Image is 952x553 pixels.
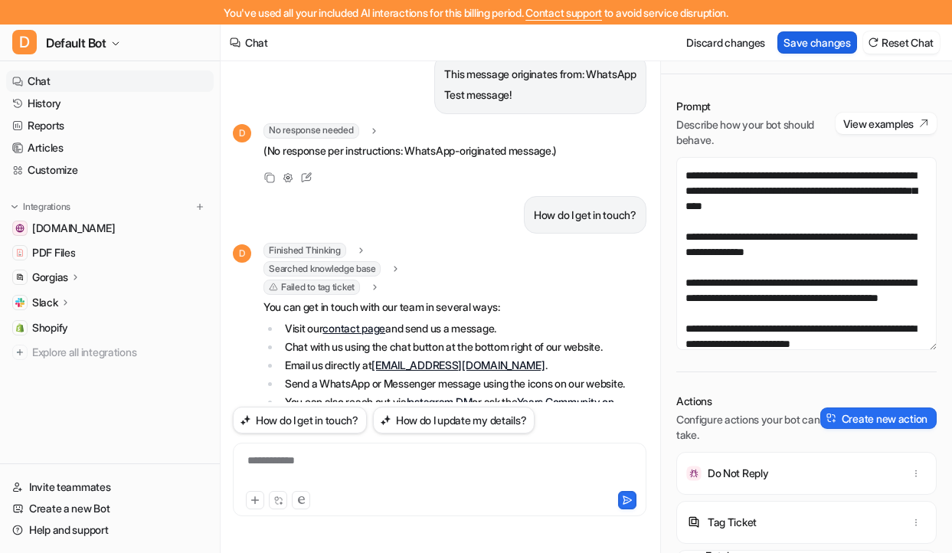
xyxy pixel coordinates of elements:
[407,395,473,408] a: Instagram DM
[6,199,75,214] button: Integrations
[680,31,771,54] button: Discard changes
[263,261,381,276] span: Searched knowledge base
[6,498,214,519] a: Create a new Bot
[15,298,25,307] img: Slack
[6,137,214,159] a: Articles
[686,515,702,530] img: Tag Ticket icon
[233,407,367,434] button: How do I get in touch?
[371,358,545,371] a: [EMAIL_ADDRESS][DOMAIN_NAME]
[280,375,646,393] li: Send a WhatsApp or Messenger message using the icons on our website.
[676,412,820,443] p: Configure actions your bot can take.
[195,201,205,212] img: menu_add.svg
[32,270,68,285] p: Gorgias
[233,244,251,263] span: D
[32,320,68,335] span: Shopify
[868,37,878,48] img: reset
[15,248,25,257] img: PDF Files
[12,345,28,360] img: explore all integrations
[777,31,857,54] button: Save changes
[826,413,837,424] img: create-action-icon.svg
[676,394,820,409] p: Actions
[12,30,37,54] span: D
[23,201,70,213] p: Integrations
[263,243,346,258] span: Finished Thinking
[676,117,836,148] p: Describe how your bot should behave.
[863,31,940,54] button: Reset Chat
[6,93,214,114] a: History
[6,242,214,263] a: PDF FilesPDF Files
[6,342,214,363] a: Explore all integrations
[6,70,214,92] a: Chat
[525,6,602,19] span: Contact support
[676,99,836,114] p: Prompt
[32,340,208,365] span: Explore all integrations
[263,298,646,316] p: You can get in touch with our team in several ways:
[708,515,757,530] p: Tag Ticket
[15,323,25,332] img: Shopify
[263,142,557,160] p: (No response per instructions: WhatsApp-originated message.)
[6,159,214,181] a: Customize
[820,407,937,429] button: Create new action
[6,218,214,239] a: help.years.com[DOMAIN_NAME]
[444,65,636,83] p: This message originates from: WhatsApp
[32,295,58,310] p: Slack
[233,124,251,142] span: D
[15,224,25,233] img: help.years.com
[686,466,702,481] img: Do Not Reply icon
[9,201,20,212] img: expand menu
[836,113,937,134] button: View examples
[6,476,214,498] a: Invite teammates
[280,338,646,356] li: Chat with us using the chat button at the bottom right of our website.
[6,317,214,339] a: ShopifyShopify
[322,322,385,335] a: contact page
[32,245,75,260] span: PDF Files
[280,356,646,375] li: Email us directly at .
[263,280,360,295] span: Failed to tag ticket
[15,273,25,282] img: Gorgias
[46,32,106,54] span: Default Bot
[373,407,535,434] button: How do I update my details?
[534,206,636,224] p: How do I get in touch?
[6,519,214,541] a: Help and support
[263,123,359,139] span: No response needed
[280,393,646,430] li: You can also reach out via or ask the .
[280,319,646,338] li: Visit our and send us a message.
[708,466,769,481] p: Do Not Reply
[444,86,636,104] p: Test message!
[245,34,268,51] div: Chat
[32,221,115,236] span: [DOMAIN_NAME]
[6,115,214,136] a: Reports
[285,395,614,427] a: Years Community on Facebook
